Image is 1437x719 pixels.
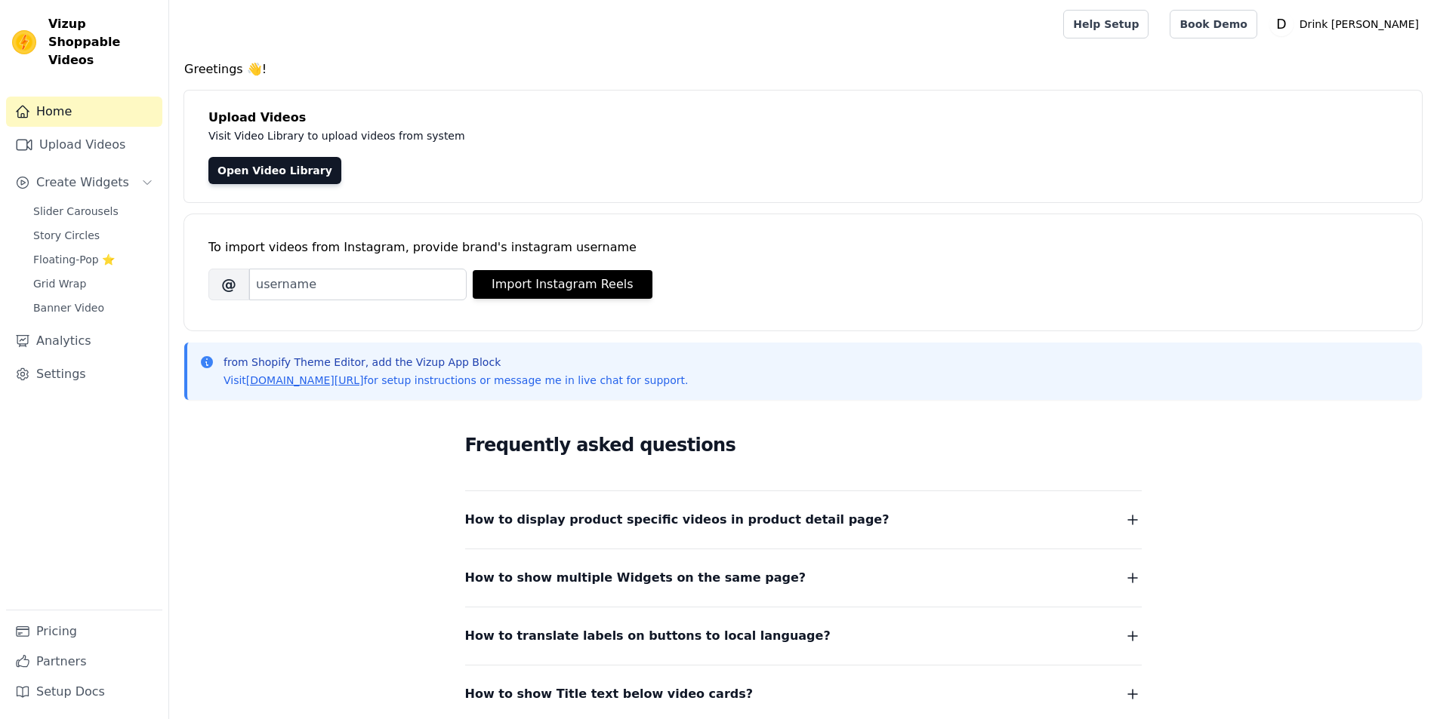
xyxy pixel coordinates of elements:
[465,625,1142,647] button: How to translate labels on buttons to local language?
[1063,10,1149,38] a: Help Setup
[208,157,341,184] a: Open Video Library
[465,509,890,530] span: How to display product specific videos in product detail page?
[465,684,1142,705] button: How to show Title text below video cards?
[1276,17,1286,32] text: D
[33,276,86,291] span: Grid Wrap
[6,616,162,647] a: Pricing
[33,204,119,219] span: Slider Carousels
[473,270,652,299] button: Import Instagram Reels
[208,238,1398,257] div: To import videos from Instagram, provide brand's instagram username
[24,273,162,294] a: Grid Wrap
[48,15,156,69] span: Vizup Shoppable Videos
[465,684,754,705] span: How to show Title text below video cards?
[224,355,688,370] p: from Shopify Theme Editor, add the Vizup App Block
[184,60,1422,78] h4: Greetings 👋!
[6,359,162,389] a: Settings
[24,249,162,270] a: Floating-Pop ⭐
[208,109,1398,127] h4: Upload Videos
[246,374,364,386] a: [DOMAIN_NAME][URL]
[33,252,115,267] span: Floating-Pop ⭐
[465,567,806,588] span: How to show multiple Widgets on the same page?
[6,326,162,356] a: Analytics
[6,130,162,160] a: Upload Videos
[24,201,162,222] a: Slider Carousels
[6,97,162,127] a: Home
[33,300,104,315] span: Banner Video
[208,127,885,145] p: Visit Video Library to upload videos from system
[36,174,129,192] span: Create Widgets
[24,297,162,318] a: Banner Video
[1269,11,1425,38] button: D Drink [PERSON_NAME]
[6,647,162,677] a: Partners
[465,625,831,647] span: How to translate labels on buttons to local language?
[1294,11,1425,38] p: Drink [PERSON_NAME]
[249,269,467,300] input: username
[1170,10,1257,38] a: Book Demo
[6,677,162,707] a: Setup Docs
[208,269,249,300] span: @
[24,225,162,246] a: Story Circles
[224,373,688,388] p: Visit for setup instructions or message me in live chat for support.
[6,167,162,198] button: Create Widgets
[12,30,36,54] img: Vizup
[465,430,1142,460] h2: Frequently asked questions
[465,509,1142,530] button: How to display product specific videos in product detail page?
[33,228,100,243] span: Story Circles
[465,567,1142,588] button: How to show multiple Widgets on the same page?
